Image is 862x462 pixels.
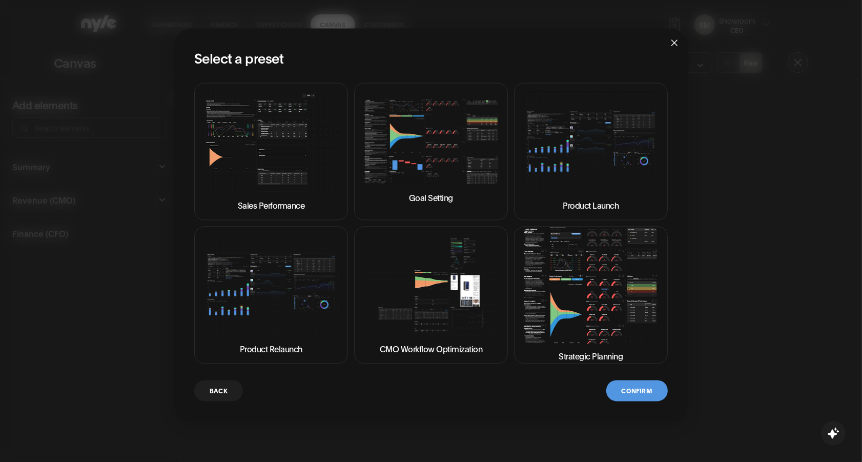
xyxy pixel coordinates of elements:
button: Back [194,380,243,401]
img: Goal Setting [363,99,499,186]
button: Sales Performance [194,83,348,220]
h2: Select a preset [194,49,668,66]
button: Product Relaunch [194,226,348,364]
button: Goal Setting [354,83,508,220]
img: Product Launch [523,91,659,193]
button: Product Launch [514,83,668,220]
button: Strategic Planning [514,226,668,364]
img: Sales Performance [203,91,339,193]
p: Product Relaunch [240,343,302,355]
span: close [670,38,679,47]
p: Product Launch [563,199,619,212]
p: Sales Performance [238,199,305,212]
button: Close [661,28,688,56]
p: Strategic Planning [559,350,623,363]
img: CMO Workflow Optimization [363,235,499,337]
p: CMO Workflow Optimization [380,343,483,355]
button: Confirm [606,380,668,401]
img: Strategic Planning [523,227,659,344]
p: Goal Setting [409,191,453,204]
button: CMO Workflow Optimization [354,226,508,364]
img: Product Relaunch [203,234,339,336]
